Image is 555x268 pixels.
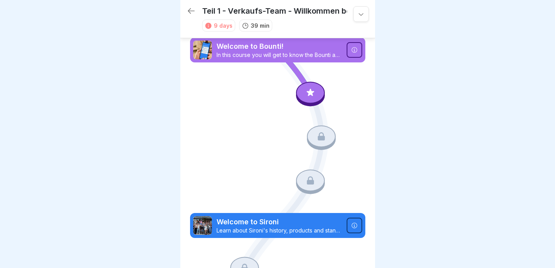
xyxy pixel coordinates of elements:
[251,21,270,30] p: 39 min
[217,217,342,227] p: Welcome to Sironi
[217,227,342,234] p: Learn about Sironi's history, products and standards. This training provides a comprehensive intr...
[217,51,342,59] p: In this course you will get to know the Bounti app.
[202,6,435,16] p: Teil 1 - Verkaufs-Team - Willkommen bei [GEOGRAPHIC_DATA]
[193,41,212,59] img: xh3bnih80d1pxcetv9zsuevg.png
[217,41,342,51] p: Welcome to Bounti!
[214,21,233,30] div: 9 days
[193,216,212,235] img: xmkdnyjyz2x3qdpcryl1xaw9.png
